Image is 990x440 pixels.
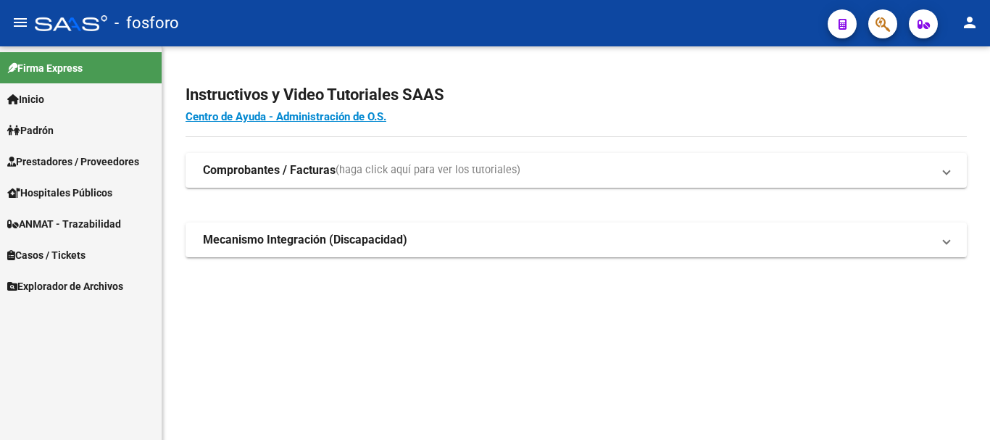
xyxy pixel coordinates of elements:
[7,91,44,107] span: Inicio
[186,223,967,257] mat-expansion-panel-header: Mecanismo Integración (Discapacidad)
[186,81,967,109] h2: Instructivos y Video Tutoriales SAAS
[7,216,121,232] span: ANMAT - Trazabilidad
[7,154,139,170] span: Prestadores / Proveedores
[7,185,112,201] span: Hospitales Públicos
[961,14,978,31] mat-icon: person
[203,232,407,248] strong: Mecanismo Integración (Discapacidad)
[7,278,123,294] span: Explorador de Archivos
[186,153,967,188] mat-expansion-panel-header: Comprobantes / Facturas(haga click aquí para ver los tutoriales)
[941,391,976,426] iframe: Intercom live chat
[115,7,179,39] span: - fosforo
[186,110,386,123] a: Centro de Ayuda - Administración de O.S.
[7,123,54,138] span: Padrón
[7,247,86,263] span: Casos / Tickets
[12,14,29,31] mat-icon: menu
[336,162,520,178] span: (haga click aquí para ver los tutoriales)
[203,162,336,178] strong: Comprobantes / Facturas
[7,60,83,76] span: Firma Express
